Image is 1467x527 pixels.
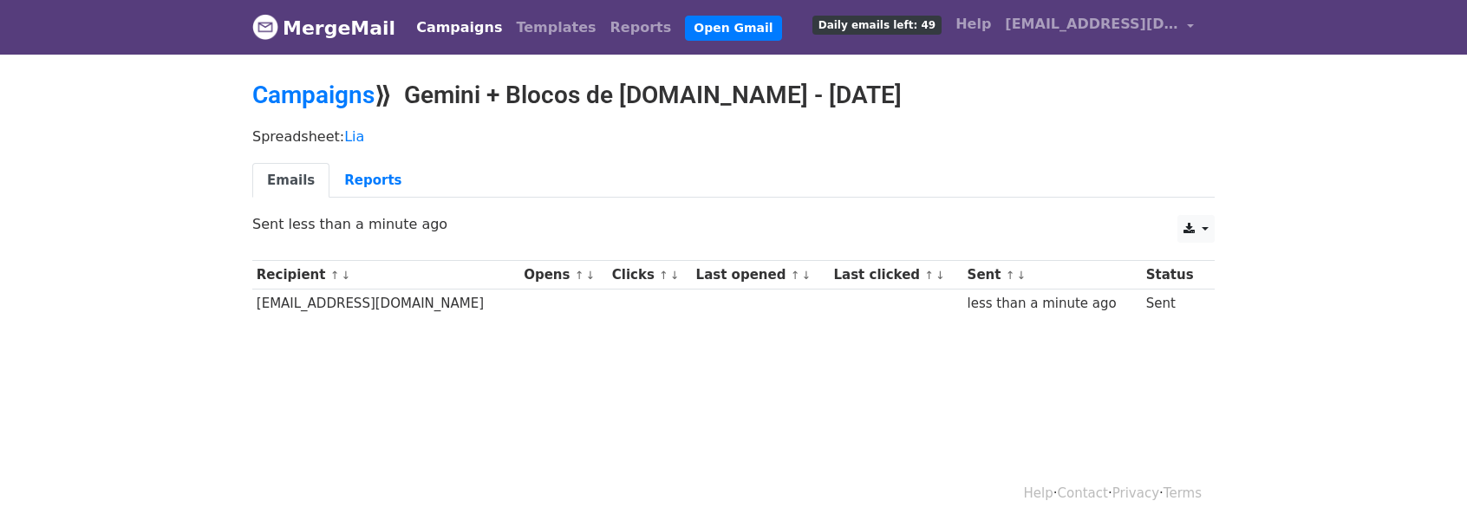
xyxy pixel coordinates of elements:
a: [EMAIL_ADDRESS][DOMAIN_NAME] [998,7,1201,48]
a: ↓ [341,269,350,282]
a: Terms [1164,485,1202,501]
a: Reports [329,163,416,198]
a: Campaigns [252,81,375,109]
a: Help [1024,485,1053,501]
th: Last clicked [830,261,963,290]
a: ↑ [659,269,668,282]
h2: ⟫ Gemini + Blocos de [DOMAIN_NAME] - [DATE] [252,81,1215,110]
td: [EMAIL_ADDRESS][DOMAIN_NAME] [252,290,519,318]
a: ↑ [1006,269,1015,282]
th: Status [1142,261,1205,290]
div: less than a minute ago [968,294,1138,314]
img: MergeMail logo [252,14,278,40]
a: Emails [252,163,329,198]
a: Help [949,7,998,42]
a: Contact [1058,485,1108,501]
th: Sent [963,261,1142,290]
a: Privacy [1112,485,1159,501]
a: Lia [344,128,364,145]
a: ↑ [924,269,934,282]
p: Spreadsheet: [252,127,1215,146]
a: Campaigns [409,10,509,45]
p: Sent less than a minute ago [252,215,1215,233]
a: ↑ [791,269,800,282]
a: ↓ [585,269,595,282]
a: ↓ [1016,269,1026,282]
a: ↓ [936,269,945,282]
a: Daily emails left: 49 [805,7,949,42]
th: Recipient [252,261,519,290]
span: [EMAIL_ADDRESS][DOMAIN_NAME] [1005,14,1178,35]
a: ↑ [575,269,584,282]
a: ↓ [670,269,680,282]
a: ↓ [801,269,811,282]
a: Templates [509,10,603,45]
th: Opens [519,261,608,290]
a: Open Gmail [685,16,781,41]
a: MergeMail [252,10,395,46]
td: Sent [1142,290,1205,318]
th: Clicks [608,261,692,290]
a: ↑ [330,269,340,282]
th: Last opened [692,261,830,290]
span: Daily emails left: 49 [812,16,942,35]
a: Reports [603,10,679,45]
